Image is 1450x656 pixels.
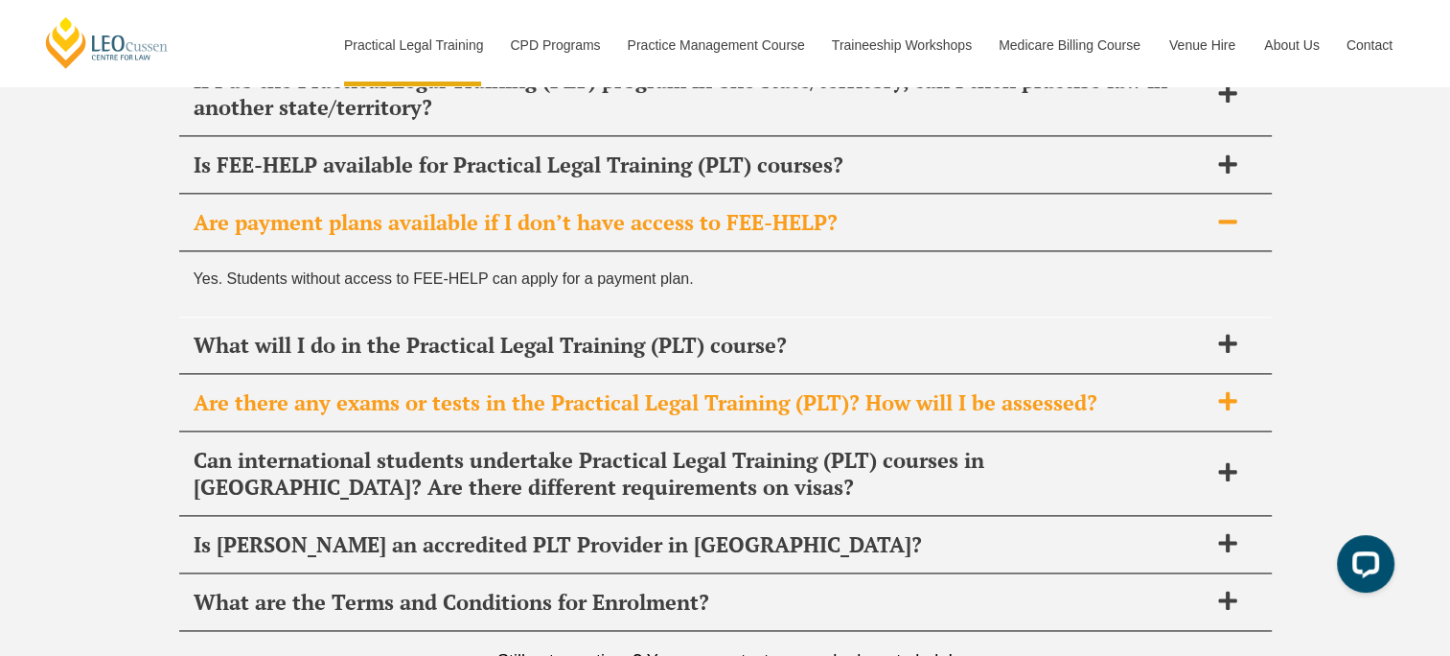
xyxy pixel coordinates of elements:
[1250,4,1332,86] a: About Us
[194,67,1208,121] h2: If I do the Practical Legal Training (PLT) program in one state/territory, can I then practise la...
[194,152,1208,178] h2: Is FEE-HELP available for Practical Legal Training (PLT) courses?
[194,389,1208,416] h2: Are there any exams or tests in the Practical Legal Training (PLT)? How will I be assessed?
[194,270,694,287] span: Yes. Students without access to FEE-HELP can apply for a payment plan.
[817,4,984,86] a: Traineeship Workshops
[194,332,1208,359] h2: What will I do in the Practical Legal Training (PLT) course?
[613,4,817,86] a: Practice Management Course
[495,4,612,86] a: CPD Programs
[194,209,1208,236] h2: Are payment plans available if I don’t have access to FEE-HELP?
[1322,527,1402,608] iframe: LiveChat chat widget
[194,447,1208,501] h2: Can international students undertake Practical Legal Training (PLT) courses in [GEOGRAPHIC_DATA]?...
[1155,4,1250,86] a: Venue Hire
[984,4,1155,86] a: Medicare Billing Course
[194,589,1208,616] h2: What are the Terms and Conditions for Enrolment?
[194,531,1208,558] h2: Is [PERSON_NAME] an accredited PLT Provider in [GEOGRAPHIC_DATA]?
[330,4,496,86] a: Practical Legal Training
[1332,4,1407,86] a: Contact
[43,15,171,70] a: [PERSON_NAME] Centre for Law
